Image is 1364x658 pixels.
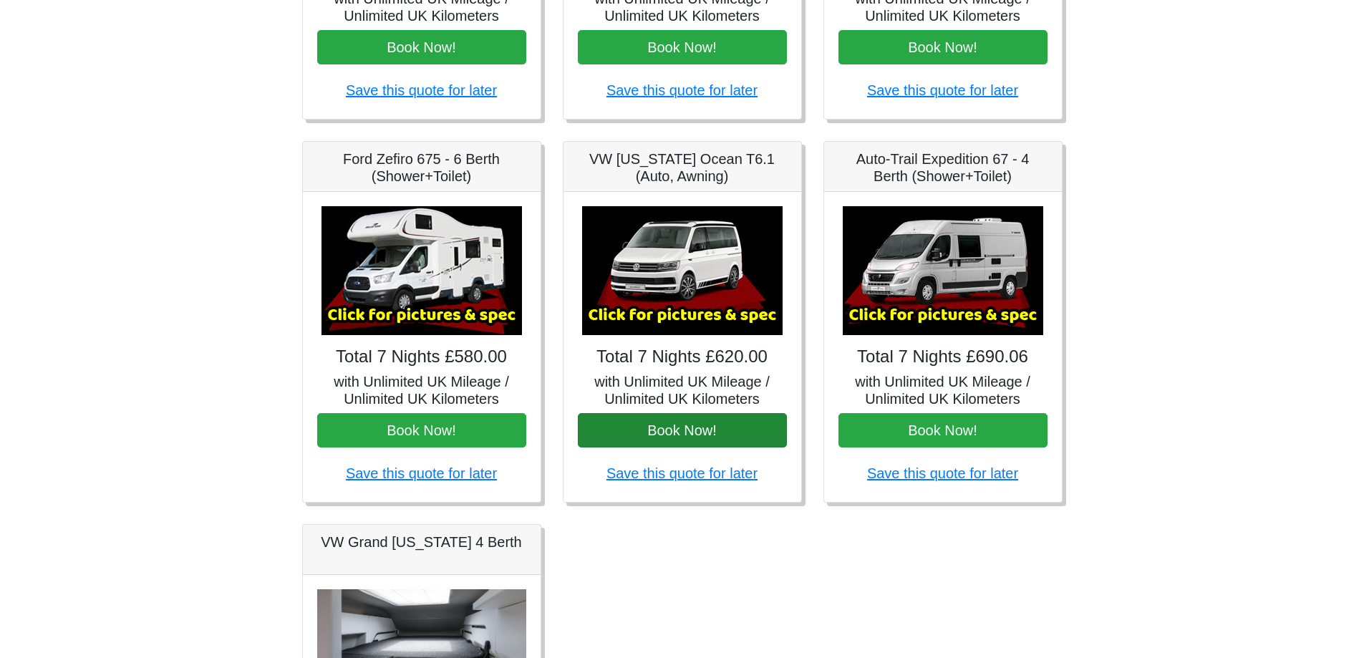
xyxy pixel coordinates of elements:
[838,413,1048,447] button: Book Now!
[582,206,783,335] img: VW California Ocean T6.1 (Auto, Awning)
[317,30,526,64] button: Book Now!
[346,465,497,481] a: Save this quote for later
[317,373,526,407] h5: with Unlimited UK Mileage / Unlimited UK Kilometers
[346,82,497,98] a: Save this quote for later
[867,82,1018,98] a: Save this quote for later
[843,206,1043,335] img: Auto-Trail Expedition 67 - 4 Berth (Shower+Toilet)
[606,465,758,481] a: Save this quote for later
[838,30,1048,64] button: Book Now!
[838,373,1048,407] h5: with Unlimited UK Mileage / Unlimited UK Kilometers
[578,373,787,407] h5: with Unlimited UK Mileage / Unlimited UK Kilometers
[606,82,758,98] a: Save this quote for later
[317,347,526,367] h4: Total 7 Nights £580.00
[578,413,787,447] button: Book Now!
[321,206,522,335] img: Ford Zefiro 675 - 6 Berth (Shower+Toilet)
[578,347,787,367] h4: Total 7 Nights £620.00
[838,150,1048,185] h5: Auto-Trail Expedition 67 - 4 Berth (Shower+Toilet)
[317,533,526,551] h5: VW Grand [US_STATE] 4 Berth
[867,465,1018,481] a: Save this quote for later
[317,150,526,185] h5: Ford Zefiro 675 - 6 Berth (Shower+Toilet)
[578,30,787,64] button: Book Now!
[317,413,526,447] button: Book Now!
[838,347,1048,367] h4: Total 7 Nights £690.06
[578,150,787,185] h5: VW [US_STATE] Ocean T6.1 (Auto, Awning)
